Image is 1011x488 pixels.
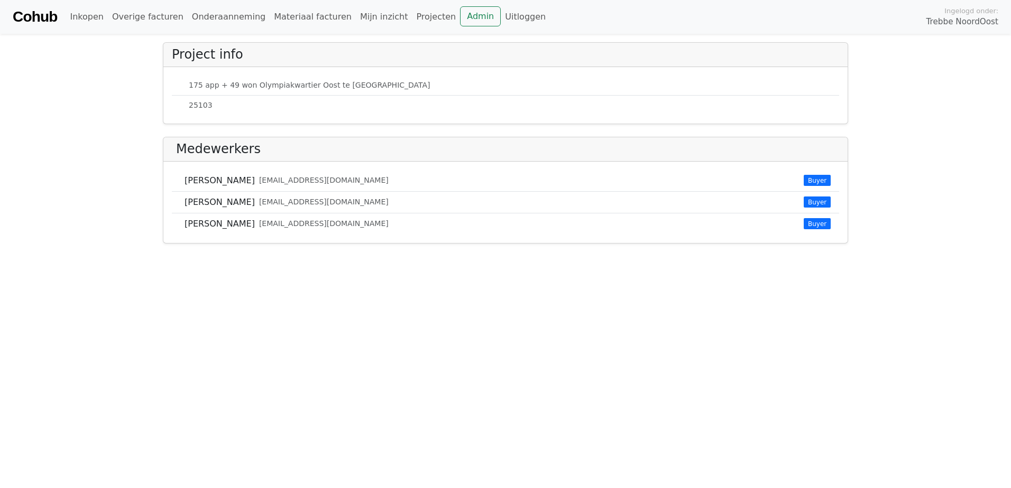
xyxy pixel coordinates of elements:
a: Mijn inzicht [356,6,412,27]
a: Onderaanneming [188,6,270,27]
small: 175 app + 49 won Olympiakwartier Oost te [GEOGRAPHIC_DATA] [189,80,430,91]
span: [PERSON_NAME] [185,218,255,230]
h4: Project info [172,47,243,62]
a: Admin [460,6,501,26]
a: Uitloggen [501,6,550,27]
span: [PERSON_NAME] [185,174,255,187]
span: Buyer [804,175,831,185]
small: [EMAIL_ADDRESS][DOMAIN_NAME] [259,175,389,186]
small: [EMAIL_ADDRESS][DOMAIN_NAME] [259,196,389,208]
small: [EMAIL_ADDRESS][DOMAIN_NAME] [259,218,389,229]
a: Materiaal facturen [270,6,356,27]
small: 25103 [189,100,213,111]
span: Buyer [804,196,831,207]
span: [PERSON_NAME] [185,196,255,209]
span: Buyer [804,218,831,229]
a: Overige facturen [108,6,188,27]
span: Trebbe NoordOost [926,16,998,28]
a: Cohub [13,4,57,30]
a: Inkopen [66,6,107,27]
h4: Medewerkers [176,142,261,157]
span: Ingelogd onder: [944,6,998,16]
a: Projecten [412,6,460,27]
